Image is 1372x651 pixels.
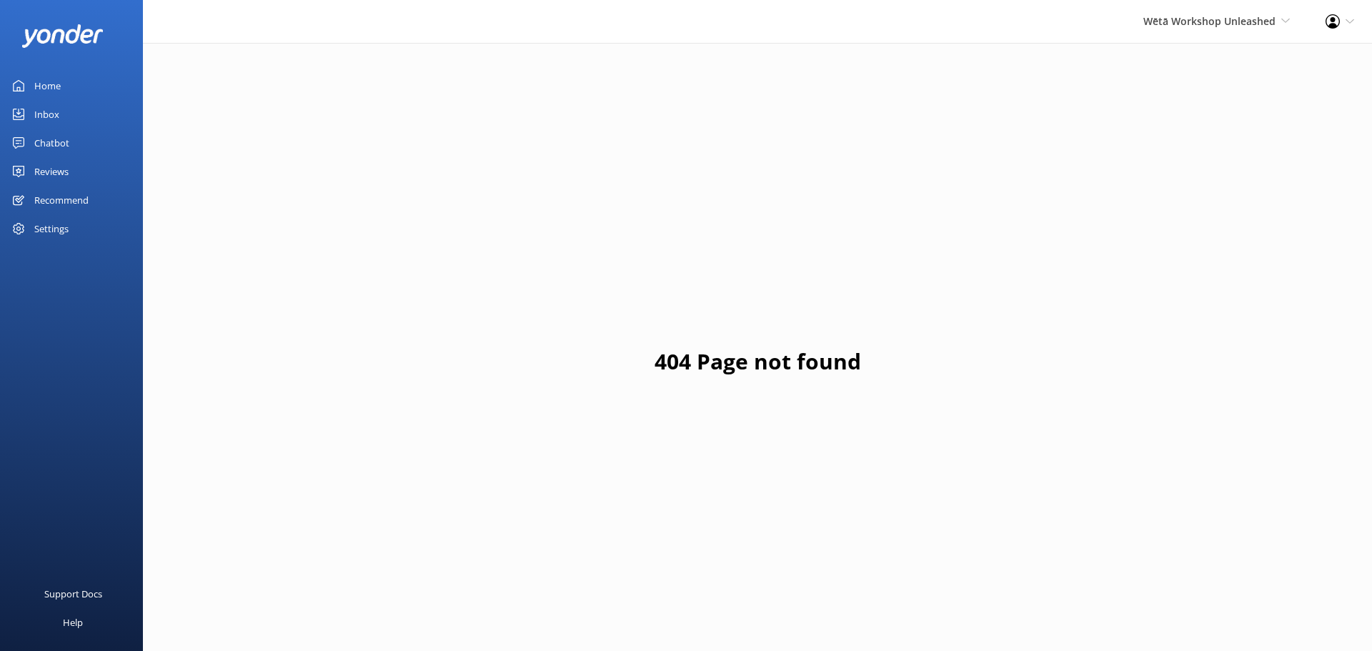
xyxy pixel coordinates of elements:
[21,24,104,48] img: yonder-white-logo.png
[34,186,89,214] div: Recommend
[34,214,69,243] div: Settings
[655,344,861,379] h1: 404 Page not found
[34,157,69,186] div: Reviews
[44,580,102,608] div: Support Docs
[63,608,83,637] div: Help
[34,129,69,157] div: Chatbot
[34,71,61,100] div: Home
[1143,14,1276,28] span: Wētā Workshop Unleashed
[34,100,59,129] div: Inbox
